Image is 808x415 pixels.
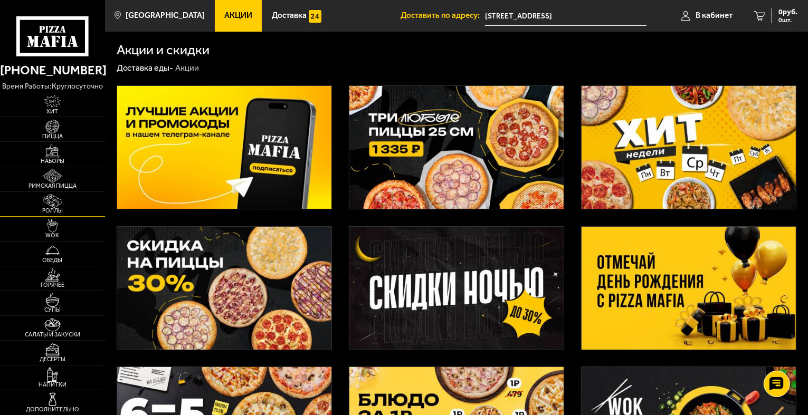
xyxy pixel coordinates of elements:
h1: Акции и скидки [117,43,210,57]
span: В кабинет [696,12,733,20]
span: [GEOGRAPHIC_DATA] [126,12,205,20]
span: Доставка [272,12,307,20]
span: Доставить по адресу: [401,12,485,20]
span: 0 руб. [778,8,797,16]
div: Акции [175,63,199,74]
span: 0 шт. [778,17,797,23]
a: Доставка еды- [117,63,174,73]
img: 15daf4d41897b9f0e9f617042186c801.svg [309,10,321,23]
span: Акции [224,12,252,20]
input: Ваш адрес доставки [485,6,647,26]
